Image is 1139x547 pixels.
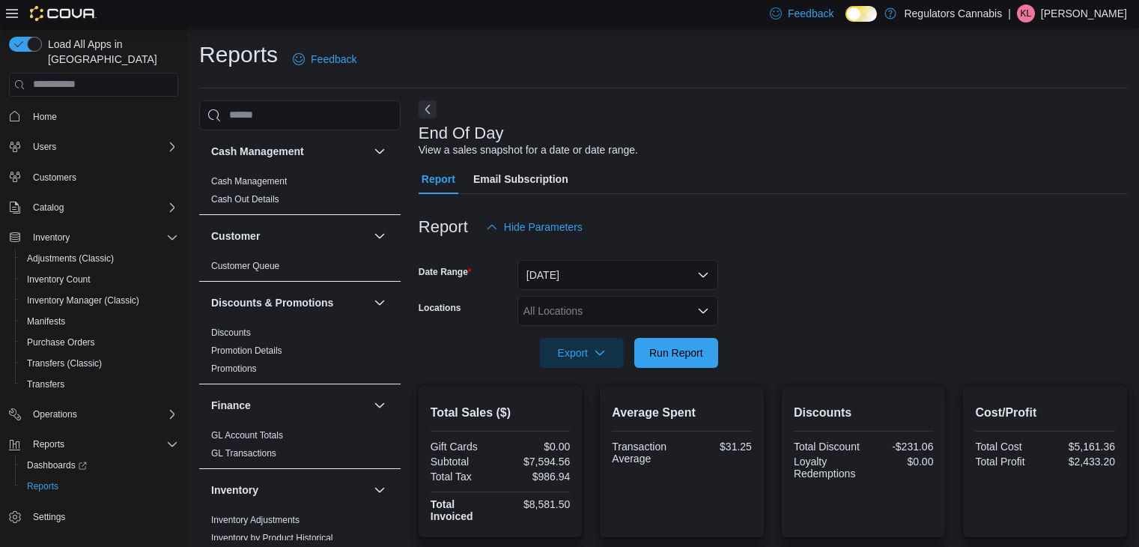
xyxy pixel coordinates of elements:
[311,52,356,67] span: Feedback
[21,333,101,351] a: Purchase Orders
[3,136,184,157] button: Users
[3,166,184,188] button: Customers
[1008,4,1011,22] p: |
[3,106,184,127] button: Home
[1048,441,1115,453] div: $5,161.36
[27,435,70,453] button: Reports
[431,404,571,422] h2: Total Sales ($)
[419,142,638,158] div: View a sales snapshot for a date or date range.
[211,144,304,159] h3: Cash Management
[371,396,389,414] button: Finance
[27,294,139,306] span: Inventory Manager (Classic)
[211,483,368,498] button: Inventory
[612,441,678,465] div: Transaction Average
[199,324,401,384] div: Discounts & Promotions
[211,532,333,544] span: Inventory by Product Historical
[27,199,178,217] span: Catalog
[33,438,64,450] span: Reports
[3,197,184,218] button: Catalog
[975,456,1042,468] div: Total Profit
[27,229,76,247] button: Inventory
[287,44,362,74] a: Feedback
[517,260,718,290] button: [DATE]
[27,107,178,126] span: Home
[199,40,278,70] h1: Reports
[975,441,1042,453] div: Total Cost
[27,108,63,126] a: Home
[33,511,65,523] span: Settings
[21,250,178,268] span: Adjustments (Classic)
[21,375,178,393] span: Transfers
[21,477,64,495] a: Reports
[27,199,70,217] button: Catalog
[419,266,472,278] label: Date Range
[422,164,455,194] span: Report
[211,398,251,413] h3: Finance
[27,315,65,327] span: Manifests
[15,332,184,353] button: Purchase Orders
[33,141,56,153] span: Users
[27,138,62,156] button: Users
[480,212,589,242] button: Hide Parameters
[211,448,276,459] a: GL Transactions
[794,441,860,453] div: Total Discount
[199,257,401,281] div: Customer
[419,302,461,314] label: Locations
[21,375,70,393] a: Transfers
[27,229,178,247] span: Inventory
[21,456,178,474] span: Dashboards
[21,291,178,309] span: Inventory Manager (Classic)
[211,295,333,310] h3: Discounts & Promotions
[211,261,279,271] a: Customer Queue
[199,172,401,214] div: Cash Management
[21,354,178,372] span: Transfers (Classic)
[211,175,287,187] span: Cash Management
[27,168,178,187] span: Customers
[503,456,570,468] div: $7,594.56
[211,533,333,543] a: Inventory by Product Historical
[15,269,184,290] button: Inventory Count
[211,193,279,205] span: Cash Out Details
[211,144,368,159] button: Cash Management
[3,506,184,528] button: Settings
[211,429,283,441] span: GL Account Totals
[15,311,184,332] button: Manifests
[211,430,283,441] a: GL Account Totals
[866,441,933,453] div: -$231.06
[211,398,368,413] button: Finance
[612,404,752,422] h2: Average Spent
[211,363,257,375] span: Promotions
[15,374,184,395] button: Transfers
[199,426,401,468] div: Finance
[503,441,570,453] div: $0.00
[15,476,184,497] button: Reports
[21,291,145,309] a: Inventory Manager (Classic)
[794,456,860,480] div: Loyalty Redemptions
[866,456,933,468] div: $0.00
[211,327,251,338] a: Discounts
[27,459,87,471] span: Dashboards
[27,273,91,285] span: Inventory Count
[549,338,615,368] span: Export
[21,271,178,288] span: Inventory Count
[211,229,260,244] h3: Customer
[634,338,718,368] button: Run Report
[211,515,300,525] a: Inventory Adjustments
[21,312,71,330] a: Manifests
[3,434,184,455] button: Reports
[473,164,568,194] span: Email Subscription
[1017,4,1035,22] div: Korey Lemire
[21,333,178,351] span: Purchase Orders
[3,404,184,425] button: Operations
[27,480,58,492] span: Reports
[419,100,437,118] button: Next
[27,508,71,526] a: Settings
[431,441,497,453] div: Gift Cards
[33,408,77,420] span: Operations
[27,169,82,187] a: Customers
[211,345,282,356] a: Promotion Details
[371,481,389,499] button: Inventory
[540,338,624,368] button: Export
[1048,456,1115,468] div: $2,433.20
[503,498,570,510] div: $8,581.50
